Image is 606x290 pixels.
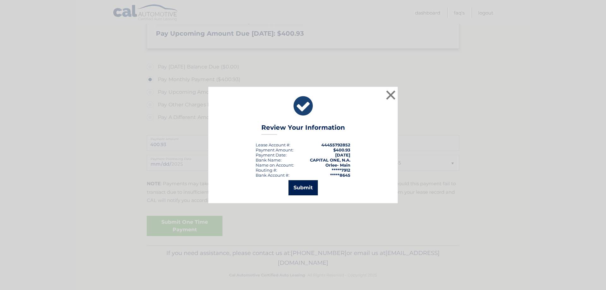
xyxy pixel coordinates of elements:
[321,142,350,147] strong: 44455792852
[256,152,287,157] div: :
[256,168,277,173] div: Routing #:
[384,89,397,101] button: ×
[256,142,290,147] div: Lease Account #:
[261,124,345,135] h3: Review Your Information
[325,163,350,168] strong: Orlee- Main
[256,157,282,163] div: Bank Name:
[333,147,350,152] span: $400.93
[288,180,318,195] button: Submit
[256,173,289,178] div: Bank Account #:
[256,152,286,157] span: Payment Date
[256,163,294,168] div: Name on Account:
[310,157,350,163] strong: CAPITAL ONE, N.A.
[335,152,350,157] span: [DATE]
[256,147,294,152] div: Payment Amount:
